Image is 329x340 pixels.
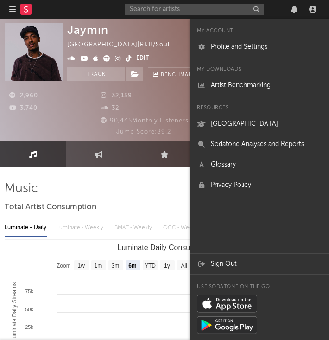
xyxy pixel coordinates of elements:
[190,75,329,96] a: Artist Benchmarking
[190,134,329,154] a: Sodatone Analyses and Reports
[190,103,329,114] div: Resources
[25,307,33,312] text: 50k
[181,263,187,269] text: All
[161,70,196,81] span: Benchmark
[125,4,264,15] input: Search for artists
[190,114,329,134] a: [GEOGRAPHIC_DATA]
[190,64,329,75] div: My Downloads
[164,263,170,269] text: 1y
[148,67,201,81] a: Benchmark
[190,37,329,57] a: Profile and Settings
[190,282,329,293] div: Use Sodatone on the go
[67,23,108,37] div: Jaymin
[5,220,47,236] div: Luminate - Daily
[190,154,329,175] a: Glossary
[9,93,38,99] span: 2,960
[190,26,329,37] div: My Account
[128,263,136,269] text: 6m
[9,105,38,111] span: 3,740
[78,263,85,269] text: 1w
[57,263,71,269] text: Zoom
[145,263,156,269] text: YTD
[112,263,120,269] text: 3m
[25,324,33,330] text: 25k
[101,105,119,111] span: 32
[190,254,329,274] a: Sign Out
[95,263,102,269] text: 1m
[136,53,149,64] button: Edit
[67,39,180,51] div: [GEOGRAPHIC_DATA] | R&B/Soul
[67,67,125,81] button: Track
[5,202,96,213] span: Total Artist Consumption
[101,93,132,99] span: 32,159
[116,129,171,135] span: Jump Score: 89.2
[25,289,33,294] text: 75k
[118,244,213,251] text: Luminate Daily Consumption
[99,118,189,124] span: 90,445 Monthly Listeners
[188,187,286,194] input: Search by song name or URL
[190,175,329,195] a: Privacy Policy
